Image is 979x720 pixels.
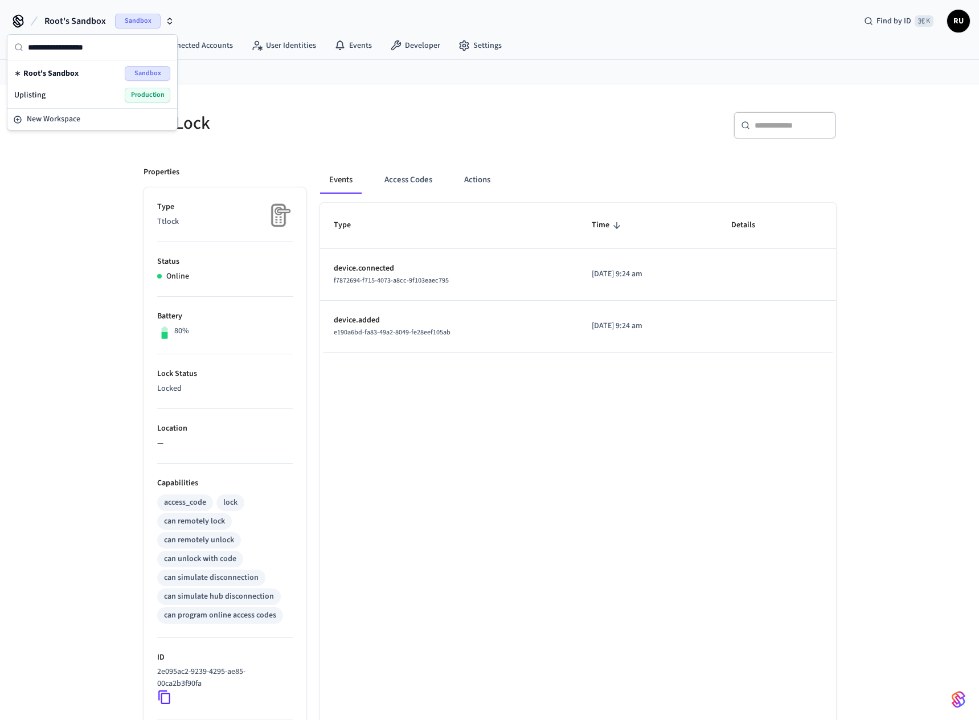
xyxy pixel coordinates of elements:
[449,35,511,56] a: Settings
[144,112,483,135] h5: Wifi Lock
[320,166,836,194] div: ant example
[7,60,177,108] div: Suggestions
[455,166,499,194] button: Actions
[264,201,293,230] img: Placeholder Lock Image
[139,35,242,56] a: Connected Accounts
[952,690,965,709] img: SeamLogoGradient.69752ec5.svg
[320,166,362,194] button: Events
[174,325,189,337] p: 80%
[592,216,624,234] span: Time
[157,368,293,380] p: Lock Status
[14,89,46,101] span: Uplisting
[144,166,179,178] p: Properties
[166,271,189,283] p: Online
[115,14,161,28] span: Sandbox
[157,256,293,268] p: Status
[164,534,234,546] div: can remotely unlock
[334,276,449,285] span: f7872694-f715-4073-a8cc-9f103eaec795
[592,268,704,280] p: [DATE] 9:24 am
[27,113,80,125] span: New Workspace
[157,201,293,213] p: Type
[157,477,293,489] p: Capabilities
[164,609,276,621] div: can program online access codes
[947,10,970,32] button: RU
[948,11,969,31] span: RU
[157,423,293,435] p: Location
[157,310,293,322] p: Battery
[164,572,259,584] div: can simulate disconnection
[157,383,293,395] p: Locked
[592,320,704,332] p: [DATE] 9:24 am
[157,652,293,664] p: ID
[731,216,770,234] span: Details
[876,15,911,27] span: Find by ID
[242,35,325,56] a: User Identities
[325,35,381,56] a: Events
[157,437,293,449] p: —
[855,11,943,31] div: Find by ID⌘ K
[334,263,564,275] p: device.connected
[164,516,225,527] div: can remotely lock
[44,14,106,28] span: Root's Sandbox
[9,110,176,129] button: New Workspace
[334,328,450,337] span: e190a6bd-fa83-49a2-8049-fe28eef105ab
[915,15,933,27] span: ⌘ K
[223,497,237,509] div: lock
[381,35,449,56] a: Developer
[125,66,170,81] span: Sandbox
[334,216,366,234] span: Type
[320,203,836,352] table: sticky table
[157,666,288,690] p: 2e095ac2-9239-4295-ae85-00ca2b3f90fa
[375,166,441,194] button: Access Codes
[23,68,79,79] span: Root's Sandbox
[164,591,274,603] div: can simulate hub disconnection
[334,314,564,326] p: device.added
[125,88,170,103] span: Production
[164,497,206,509] div: access_code
[164,553,236,565] div: can unlock with code
[157,216,293,228] p: Ttlock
